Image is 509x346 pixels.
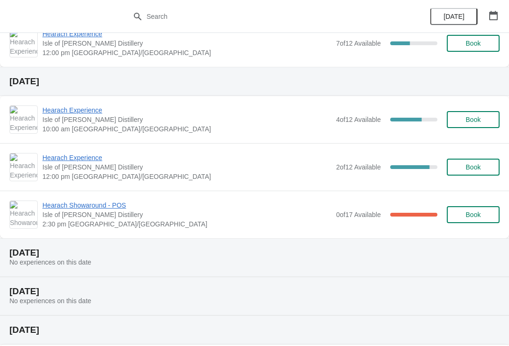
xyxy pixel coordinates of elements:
[42,48,331,57] span: 12:00 pm [GEOGRAPHIC_DATA]/[GEOGRAPHIC_DATA]
[336,116,381,123] span: 4 of 12 Available
[9,77,500,86] h2: [DATE]
[447,159,500,176] button: Book
[466,211,481,218] span: Book
[447,35,500,52] button: Book
[466,40,481,47] span: Book
[42,105,331,115] span: Hearach Experience
[466,163,481,171] span: Book
[9,325,500,335] h2: [DATE]
[42,219,331,229] span: 2:30 pm [GEOGRAPHIC_DATA]/[GEOGRAPHIC_DATA]
[336,211,381,218] span: 0 of 17 Available
[146,8,382,25] input: Search
[447,206,500,223] button: Book
[42,162,331,172] span: Isle of [PERSON_NAME] Distillery
[42,210,331,219] span: Isle of [PERSON_NAME] Distillery
[443,13,464,20] span: [DATE]
[10,153,37,181] img: Hearach Experience | Isle of Harris Distillery | 12:00 pm Europe/London
[430,8,477,25] button: [DATE]
[447,111,500,128] button: Book
[336,163,381,171] span: 2 of 12 Available
[466,116,481,123] span: Book
[42,29,331,39] span: Hearach Experience
[9,248,500,257] h2: [DATE]
[42,124,331,134] span: 10:00 am [GEOGRAPHIC_DATA]/[GEOGRAPHIC_DATA]
[10,106,37,133] img: Hearach Experience | Isle of Harris Distillery | 10:00 am Europe/London
[42,39,331,48] span: Isle of [PERSON_NAME] Distillery
[10,201,37,228] img: Hearach Showaround - POS | Isle of Harris Distillery | 2:30 pm Europe/London
[9,297,91,305] span: No experiences on this date
[42,115,331,124] span: Isle of [PERSON_NAME] Distillery
[42,172,331,181] span: 12:00 pm [GEOGRAPHIC_DATA]/[GEOGRAPHIC_DATA]
[9,287,500,296] h2: [DATE]
[42,201,331,210] span: Hearach Showaround - POS
[10,30,37,57] img: Hearach Experience | Isle of Harris Distillery | 12:00 pm Europe/London
[336,40,381,47] span: 7 of 12 Available
[9,258,91,266] span: No experiences on this date
[42,153,331,162] span: Hearach Experience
